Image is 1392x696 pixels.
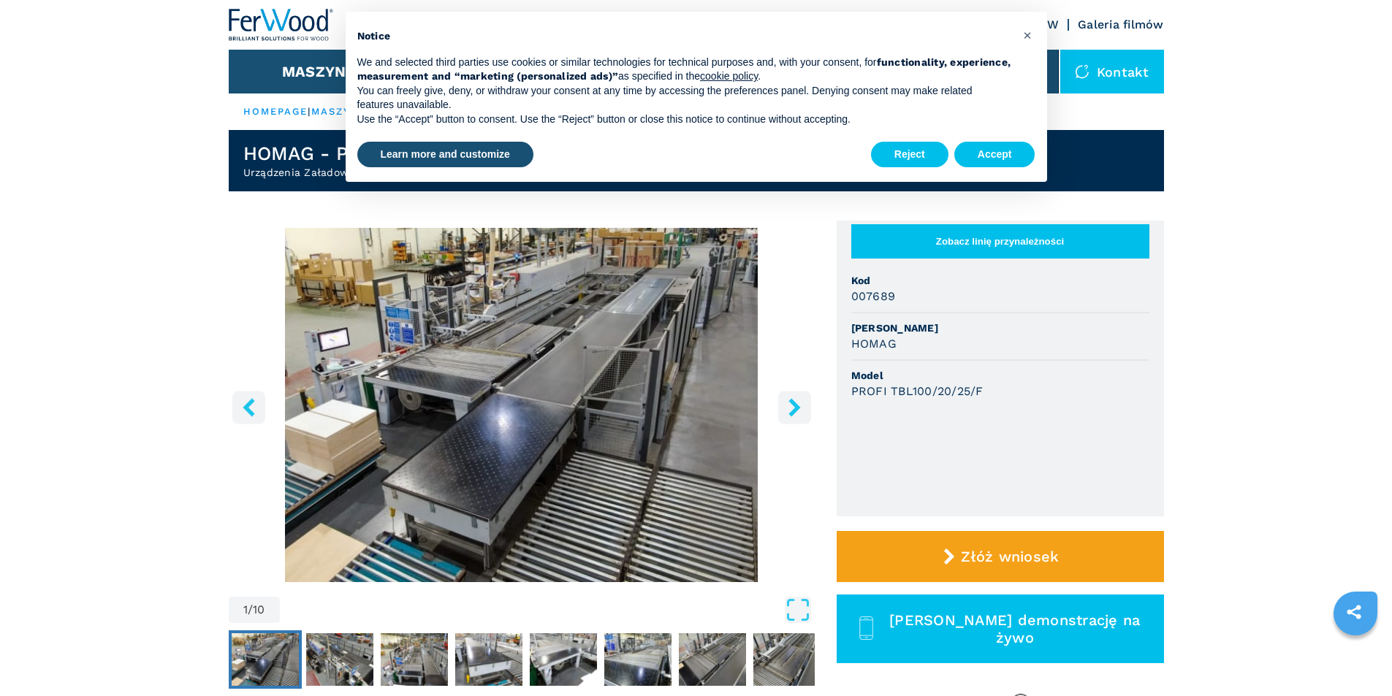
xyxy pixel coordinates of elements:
[229,9,334,41] img: Ferwood
[452,630,525,689] button: Go to Slide 4
[851,383,984,399] h3: PROFI TBL100/20/25/F
[357,56,1011,83] strong: functionality, experience, measurement and “marketing (personalized ads)”
[778,391,811,424] button: right-button
[753,633,821,686] img: 071df0f49807a85cc69f824ed50a4a24
[282,63,356,80] button: Maszyny
[679,633,746,686] img: 5db0fe8951913cee8bf1b0599d0516b5
[871,142,948,168] button: Reject
[954,142,1035,168] button: Accept
[1016,23,1040,47] button: Close this notice
[961,548,1059,565] span: Złóż wniosek
[837,531,1164,582] button: Złóż wniosek
[1330,630,1381,685] iframe: Chat
[357,29,1012,44] h2: Notice
[750,630,824,689] button: Go to Slide 8
[284,597,811,623] button: Open Fullscreen
[357,112,1012,127] p: Use the “Accept” button to consent. Use the “Reject” button or close this notice to continue with...
[1336,594,1372,630] a: sharethis
[837,594,1164,663] button: [PERSON_NAME] demonstrację na żywo
[229,630,815,689] nav: Thumbnail Navigation
[229,630,302,689] button: Go to Slide 1
[851,224,1149,259] button: Zobacz linię przynależności
[232,633,299,686] img: 9b057d9fe79b271c62749df876b05192
[311,106,368,117] a: maszyny
[232,391,265,424] button: left-button
[1060,50,1164,93] div: Kontakt
[604,633,672,686] img: a8354264202d37bc2feefc528995a8ac
[381,633,448,686] img: 8c973c675d5fc67aa0f073785031703a
[1075,64,1089,79] img: Kontakt
[306,633,373,686] img: 417a302744a8f1b533e0649020d4b1d4
[357,56,1012,84] p: We and selected third parties use cookies or similar technologies for technical purposes and, wit...
[378,630,451,689] button: Go to Slide 3
[243,604,248,616] span: 1
[676,630,749,689] button: Go to Slide 7
[1078,18,1164,31] a: Galeria filmów
[527,630,600,689] button: Go to Slide 5
[303,630,376,689] button: Go to Slide 2
[851,273,1149,288] span: Kod
[253,604,265,616] span: 10
[530,633,597,686] img: dd54d766f8196e2d68671b41ec98200d
[883,611,1146,646] span: [PERSON_NAME] demonstrację na żywo
[229,228,815,582] div: Go to Slide 1
[357,142,533,168] button: Learn more and customize
[243,142,549,165] h1: HOMAG - PROFI TBL100/20/25/F
[851,368,1149,383] span: Model
[1023,26,1032,44] span: ×
[308,106,311,117] span: |
[243,106,308,117] a: HOMEPAGE
[229,228,815,582] img: Urządzenia Załadowcze HOMAG PROFI TBL100/20/25/F
[243,165,549,180] h2: Urządzenia Załadowcze
[700,70,758,82] a: cookie policy
[851,288,896,305] h3: 007689
[601,630,674,689] button: Go to Slide 6
[851,335,897,352] h3: HOMAG
[357,84,1012,112] p: You can freely give, deny, or withdraw your consent at any time by accessing the preferences pane...
[248,604,253,616] span: /
[455,633,522,686] img: ab13487d16339df4d79536aecf7bdce0
[851,321,1149,335] span: [PERSON_NAME]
